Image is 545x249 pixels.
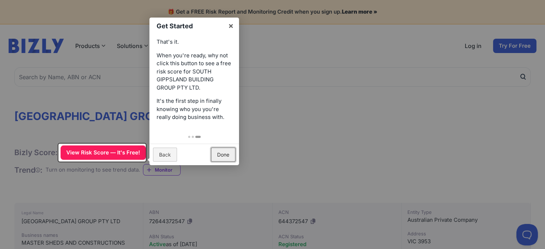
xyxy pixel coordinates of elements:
[153,148,177,162] a: Back
[211,148,235,162] a: Done
[157,97,232,121] p: It's the first step in finally knowing who you you're really doing business with.
[157,38,232,46] p: That's it.
[157,52,232,92] p: When you're ready, why not click this button to see a free risk score for SOUTH GIPPSLAND BUILDIN...
[157,21,224,31] h1: Get Started
[223,18,239,34] a: ×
